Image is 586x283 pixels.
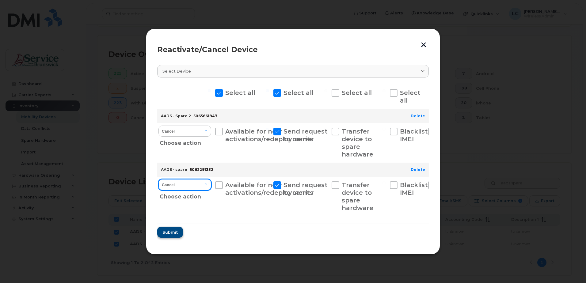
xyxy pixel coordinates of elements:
[283,89,314,96] span: Select all
[283,128,328,143] span: Send request to carrier
[208,181,211,184] input: Available for new activations/redeployments
[162,229,178,235] span: Submit
[324,89,327,92] input: Select all
[193,114,217,118] span: 5065661847
[162,68,191,74] span: Select device
[266,89,269,92] input: Select all
[283,181,328,196] span: Send request to carrier
[382,128,386,131] input: Blacklist IMEI
[208,89,211,92] input: Select all
[266,181,269,184] input: Send request to carrier
[411,167,425,172] a: Delete
[382,89,386,92] input: Select all
[190,167,213,172] span: 5062291332
[160,136,211,148] div: Choose action
[225,89,255,96] span: Select all
[411,114,425,118] a: Delete
[161,114,191,118] strong: AADS - Spare 2
[382,181,386,184] input: Blacklist IMEI
[157,227,183,238] button: Submit
[208,128,211,131] input: Available for new activations/redeployments
[400,128,428,143] span: Blacklist IMEI
[400,89,420,104] span: Select all
[225,181,313,196] span: Available for new activations/redeployments
[342,89,372,96] span: Select all
[266,128,269,131] input: Send request to carrier
[225,128,313,143] span: Available for new activations/redeployments
[342,128,373,158] span: Transfer device to spare hardware
[400,181,428,196] span: Blacklist IMEI
[161,167,187,172] strong: AADS - spare
[421,181,424,184] input: New Username
[160,190,211,201] div: Choose action
[342,181,373,212] span: Transfer device to spare hardware
[324,181,327,184] input: Transfer device to spare hardware
[157,46,429,53] div: Reactivate/Cancel Device
[324,128,327,131] input: Transfer device to spare hardware
[157,65,429,77] a: Select device
[421,128,424,131] input: New Username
